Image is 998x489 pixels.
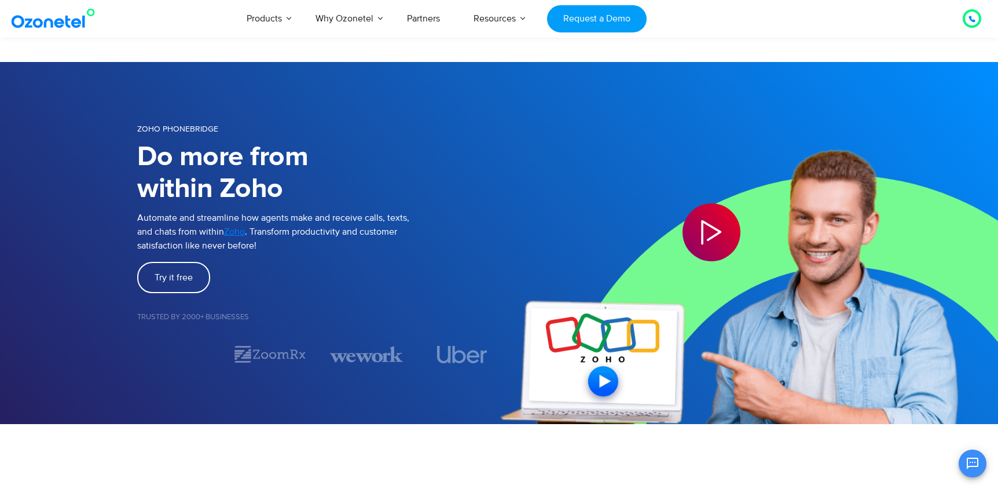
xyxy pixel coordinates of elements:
div: 3 / 7 [330,344,403,364]
div: 2 / 7 [233,344,306,364]
h1: Do more from within Zoho [137,141,499,205]
a: Request a Demo [547,5,646,32]
a: Zoho [224,225,245,239]
img: wework [330,344,403,364]
div: 4 / 7 [426,346,499,363]
img: uber [437,346,487,363]
span: Try it free [155,273,193,282]
img: zoomrx [233,344,306,364]
span: Zoho [224,226,245,238]
div: Image Carousel [137,344,499,364]
div: 1 / 7 [137,348,210,362]
a: Try it free [137,262,210,293]
button: Open chat [959,450,986,477]
h5: Trusted by 2000+ Businesses [137,313,499,321]
div: Play Video [683,203,740,261]
span: Zoho Phonebridge [137,124,218,134]
p: Automate and streamline how agents make and receive calls, texts, and chats from within . Transfo... [137,211,499,253]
